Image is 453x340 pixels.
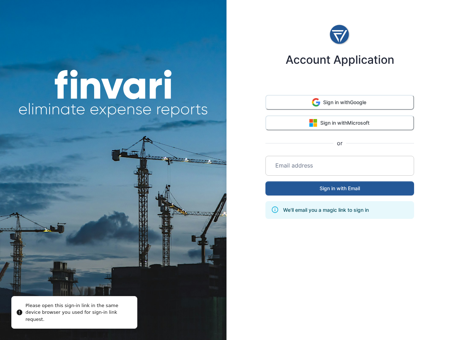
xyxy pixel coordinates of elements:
[333,139,346,147] span: or
[283,203,369,217] div: We'll email you a magic link to sign in
[265,181,414,195] button: Sign in with Email
[265,95,414,110] button: Sign in withGoogle
[286,53,394,67] h4: Account Application
[265,115,414,130] button: Sign in withMicrosoft
[25,302,131,323] div: Please open this sign-in link in the same device browser you used for sign-in link request.
[329,22,350,47] img: logo
[18,70,208,118] img: finvari headline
